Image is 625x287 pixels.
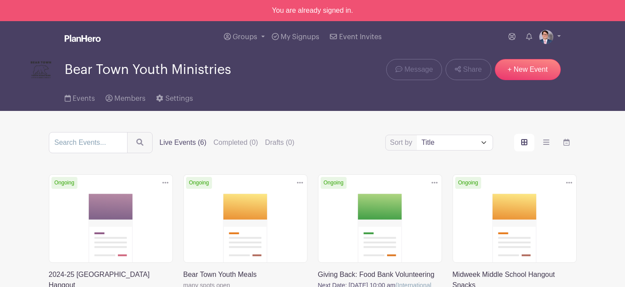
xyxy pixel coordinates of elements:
a: Events [65,83,95,111]
span: Bear Town Youth Ministries [65,63,231,77]
a: Members [106,83,146,111]
a: My Signups [268,21,323,53]
a: Message [386,59,442,80]
div: order and view [514,134,577,151]
span: Settings [165,95,193,102]
label: Drafts (0) [265,137,295,148]
label: Sort by [390,137,415,148]
span: My Signups [281,33,319,40]
img: logo_white-6c42ec7e38ccf1d336a20a19083b03d10ae64f83f12c07503d8b9e83406b4c7d.svg [65,35,101,42]
input: Search Events... [49,132,128,153]
span: Members [114,95,146,102]
label: Completed (0) [213,137,258,148]
a: Groups [220,21,268,53]
span: Groups [233,33,257,40]
span: Event Invites [339,33,382,40]
a: + New Event [495,59,561,80]
label: Live Events (6) [160,137,207,148]
span: Events [73,95,95,102]
img: T.%20Moore%20Headshot%202024.jpg [539,30,553,44]
div: filters [160,137,295,148]
a: Settings [156,83,193,111]
a: Share [446,59,491,80]
a: Event Invites [326,21,385,53]
span: Message [404,64,433,75]
span: Share [463,64,482,75]
img: Bear%20Town%20Youth%20Ministries%20Logo.png [28,56,54,83]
